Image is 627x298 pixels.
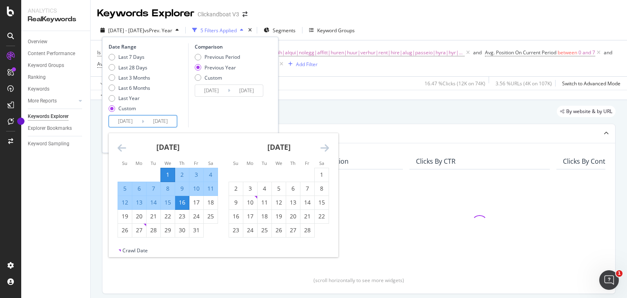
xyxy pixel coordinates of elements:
div: Last 6 Months [109,85,150,91]
span: location|louer|miete|leihen|charter|verleih|alqui|nolegg|affitt|huren|huur|verhur|rent|hire|alug|... [179,47,465,58]
td: Choose Thursday, January 30, 2025 as your check-in date. It’s available. [175,223,189,237]
small: Th [290,160,296,166]
div: Overview [28,38,47,46]
div: 9 [229,198,243,207]
div: Switch to Advanced Mode [562,80,620,87]
td: Selected as start date. Wednesday, January 1, 2025 [161,168,175,182]
div: 4 [204,171,218,179]
a: Keyword Sampling [28,140,84,148]
div: 19 [118,212,132,220]
div: Last Year [109,95,150,102]
div: Calendar [109,133,338,247]
div: 26 [272,226,286,234]
td: Choose Monday, January 20, 2025 as your check-in date. It’s available. [132,209,147,223]
div: 2 [229,185,243,193]
td: Choose Tuesday, January 21, 2025 as your check-in date. It’s available. [147,209,161,223]
div: Tooltip anchor [17,118,24,125]
div: 3 [189,171,203,179]
span: 0 and 7 [578,47,595,58]
div: 3 [243,185,257,193]
a: More Reports [28,97,76,105]
a: Overview [28,38,84,46]
small: Mo [247,160,253,166]
div: 28 [147,226,160,234]
div: Keywords [28,85,49,93]
span: Is Branded [97,49,122,56]
div: Content Performance [28,49,75,58]
td: Choose Thursday, February 20, 2025 as your check-in date. It’s available. [286,209,300,223]
div: Keyword Groups [28,61,64,70]
div: Clicks By CTR [416,157,456,165]
td: Selected. Sunday, January 5, 2025 [118,182,132,196]
td: Selected. Wednesday, January 15, 2025 [161,196,175,209]
div: 7 [147,185,160,193]
td: Selected as end date. Thursday, January 16, 2025 [175,196,189,209]
td: Choose Saturday, January 18, 2025 as your check-in date. It’s available. [204,196,218,209]
div: 5 Filters Applied [200,27,237,34]
div: 22 [161,212,175,220]
span: Avg. Position On Compared Period [97,60,175,67]
div: 19 [272,212,286,220]
small: Su [122,160,127,166]
div: 12 [272,198,286,207]
div: 16 [229,212,243,220]
div: legacy label [557,106,616,117]
div: 16 [175,198,189,207]
td: Selected. Tuesday, January 7, 2025 [147,182,161,196]
td: Selected. Sunday, January 12, 2025 [118,196,132,209]
button: 5 Filters Applied [189,24,247,37]
td: Selected. Wednesday, January 8, 2025 [161,182,175,196]
td: Choose Saturday, February 1, 2025 as your check-in date. It’s available. [315,168,329,182]
td: Choose Sunday, January 19, 2025 as your check-in date. It’s available. [118,209,132,223]
td: Selected. Monday, January 13, 2025 [132,196,147,209]
div: Crawl Date [122,247,148,254]
td: Choose Friday, February 14, 2025 as your check-in date. It’s available. [300,196,315,209]
td: Choose Sunday, January 26, 2025 as your check-in date. It’s available. [118,223,132,237]
small: Sa [319,160,324,166]
div: 11 [204,185,218,193]
div: Last 3 Months [109,74,150,81]
div: Custom [118,105,136,112]
span: Avg. Position On Current Period [485,49,556,56]
a: Keywords [28,85,84,93]
div: 16.47 % Clicks ( 12K on 74K ) [425,80,485,87]
div: 6 [132,185,146,193]
div: 18 [258,212,271,220]
button: Keyword Groups [306,24,358,37]
div: Move backward to switch to the previous month. [118,143,126,153]
div: Last 7 Days [118,53,145,60]
div: 17 [243,212,257,220]
div: Custom [195,74,240,81]
div: Explorer Bookmarks [28,124,72,133]
td: Choose Friday, February 28, 2025 as your check-in date. It’s available. [300,223,315,237]
td: Choose Saturday, February 8, 2025 as your check-in date. It’s available. [315,182,329,196]
div: Add Filter [296,61,318,68]
td: Selected. Friday, January 10, 2025 [189,182,204,196]
td: Choose Monday, February 17, 2025 as your check-in date. It’s available. [243,209,258,223]
div: Comparison [195,43,266,50]
div: Analytics [28,7,84,15]
button: [DATE] - [DATE]vsPrev. Year [97,24,182,37]
div: and [604,49,612,56]
td: Choose Tuesday, February 25, 2025 as your check-in date. It’s available. [258,223,272,237]
div: (scroll horizontally to see more widgets) [112,277,605,284]
small: Fr [305,160,309,166]
td: Selected. Tuesday, January 14, 2025 [147,196,161,209]
div: 24 [243,226,257,234]
td: Choose Wednesday, January 29, 2025 as your check-in date. It’s available. [161,223,175,237]
small: Sa [208,160,213,166]
div: RealKeywords [28,15,84,24]
div: 15 [161,198,175,207]
div: More Reports [28,97,57,105]
td: Choose Saturday, February 15, 2025 as your check-in date. It’s available. [315,196,329,209]
div: 17 [189,198,203,207]
div: 30 [175,226,189,234]
td: Choose Wednesday, February 5, 2025 as your check-in date. It’s available. [272,182,286,196]
span: [DATE] - [DATE] [108,27,144,34]
strong: [DATE] [156,142,180,152]
div: 28 [300,226,314,234]
div: Last Year [118,95,140,102]
td: Choose Monday, February 24, 2025 as your check-in date. It’s available. [243,223,258,237]
div: Ranking [28,73,46,82]
small: Tu [262,160,267,166]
